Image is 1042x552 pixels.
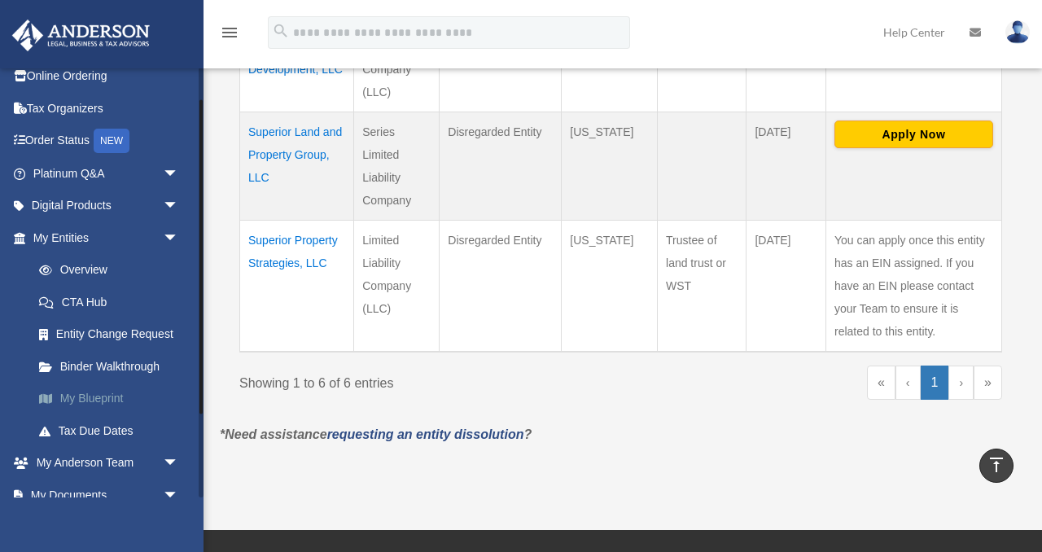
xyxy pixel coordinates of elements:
[834,120,993,148] button: Apply Now
[163,221,195,255] span: arrow_drop_down
[867,366,895,400] a: First
[658,221,746,353] td: Trustee of land trust or WST
[23,254,195,287] a: Overview
[11,157,204,190] a: Platinum Q&Aarrow_drop_down
[220,28,239,42] a: menu
[948,366,974,400] a: Next
[11,447,204,480] a: My Anderson Teamarrow_drop_down
[11,92,204,125] a: Tax Organizers
[23,383,204,415] a: My Blueprint
[23,318,204,351] a: Entity Change Request
[23,414,204,447] a: Tax Due Dates
[240,112,354,221] td: Superior Land and Property Group, LLC
[974,366,1002,400] a: Last
[23,286,204,318] a: CTA Hub
[354,221,440,353] td: Limited Liability Company (LLC)
[562,221,658,353] td: [US_STATE]
[7,20,155,51] img: Anderson Advisors Platinum Portal
[163,190,195,223] span: arrow_drop_down
[979,449,1014,483] a: vertical_align_top
[987,455,1006,475] i: vertical_align_top
[220,427,532,441] em: *Need assistance ?
[220,23,239,42] i: menu
[921,366,949,400] a: 1
[240,221,354,353] td: Superior Property Strategies, LLC
[1005,20,1030,44] img: User Pic
[11,125,204,158] a: Order StatusNEW
[746,112,826,221] td: [DATE]
[327,427,524,441] a: requesting an entity dissolution
[11,479,204,511] a: My Documentsarrow_drop_down
[11,221,204,254] a: My Entitiesarrow_drop_down
[163,447,195,480] span: arrow_drop_down
[272,22,290,40] i: search
[94,129,129,153] div: NEW
[239,366,609,395] div: Showing 1 to 6 of 6 entries
[895,366,921,400] a: Previous
[354,112,440,221] td: Series Limited Liability Company
[23,350,204,383] a: Binder Walkthrough
[11,60,204,93] a: Online Ordering
[163,157,195,191] span: arrow_drop_down
[440,221,562,353] td: Disregarded Entity
[746,221,826,353] td: [DATE]
[825,221,1001,353] td: You can apply once this entity has an EIN assigned. If you have an EIN please contact your Team t...
[440,112,562,221] td: Disregarded Entity
[562,112,658,221] td: [US_STATE]
[163,479,195,512] span: arrow_drop_down
[11,190,204,222] a: Digital Productsarrow_drop_down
